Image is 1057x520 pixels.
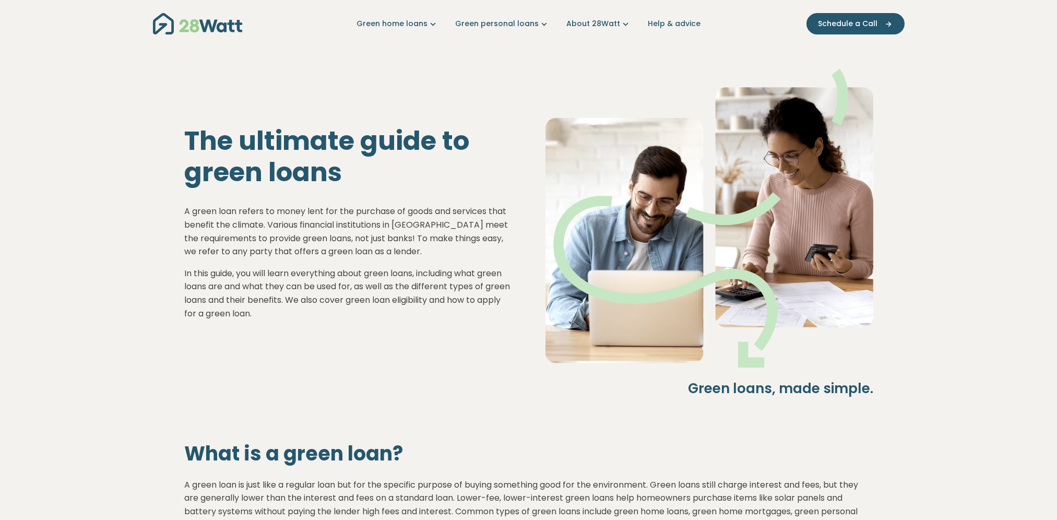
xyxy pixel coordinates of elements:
a: Green personal loans [455,18,550,29]
p: In this guide, you will learn everything about green loans, including what green loans are and wh... [184,267,512,320]
nav: Main navigation [153,10,905,37]
p: A green loan refers to money lent for the purchase of goods and services that benefit the climate... [184,205,512,258]
button: Schedule a Call [806,13,905,34]
h2: What is a green loan? [184,442,873,466]
h1: The ultimate guide to green loans [184,125,512,188]
a: Green home loans [357,18,438,29]
img: 28Watt [153,13,242,34]
span: Schedule a Call [818,18,877,29]
h4: Green loans, made simple. [545,380,873,398]
a: Help & advice [648,18,700,29]
a: About 28Watt [566,18,631,29]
